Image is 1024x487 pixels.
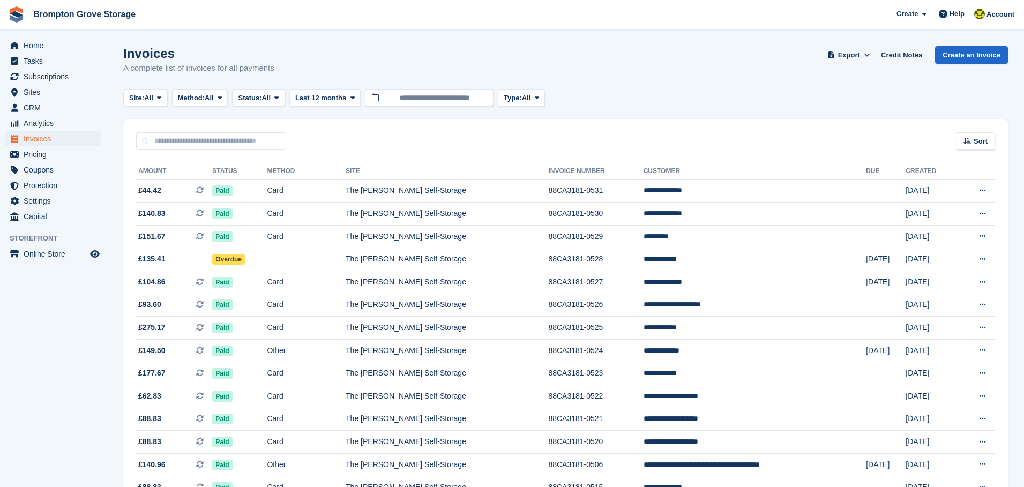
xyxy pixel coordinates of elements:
span: £140.96 [138,459,166,470]
span: Analytics [24,116,88,131]
th: Customer [644,163,866,180]
span: Create [896,9,918,19]
td: 88CA3181-0526 [548,294,643,317]
td: 88CA3181-0525 [548,317,643,340]
button: Last 12 months [289,89,361,107]
span: £151.67 [138,231,166,242]
span: Capital [24,209,88,224]
td: [DATE] [866,453,906,476]
button: Site: All [123,89,168,107]
td: The [PERSON_NAME] Self-Storage [346,431,548,454]
td: Other [267,339,346,362]
td: 88CA3181-0520 [548,431,643,454]
span: Home [24,38,88,53]
th: Amount [136,163,212,180]
a: Brompton Grove Storage [29,5,140,23]
td: [DATE] [906,317,957,340]
td: Card [267,271,346,294]
td: The [PERSON_NAME] Self-Storage [346,225,548,248]
td: 88CA3181-0521 [548,408,643,431]
span: Method: [178,93,205,103]
a: menu [5,147,101,162]
h1: Invoices [123,46,274,61]
a: Preview store [88,248,101,260]
td: 88CA3181-0529 [548,225,643,248]
span: Paid [212,231,232,242]
span: £275.17 [138,322,166,333]
span: Paid [212,391,232,402]
span: Paid [212,346,232,356]
button: Status: All [232,89,285,107]
span: Paid [212,299,232,310]
td: [DATE] [906,431,957,454]
span: £62.83 [138,391,161,402]
span: Protection [24,178,88,193]
th: Status [212,163,267,180]
td: The [PERSON_NAME] Self-Storage [346,203,548,226]
td: [DATE] [906,248,957,271]
span: Paid [212,185,232,196]
th: Invoice Number [548,163,643,180]
span: Tasks [24,54,88,69]
a: menu [5,85,101,100]
span: £93.60 [138,299,161,310]
td: [DATE] [906,225,957,248]
span: Sort [974,136,988,147]
td: 88CA3181-0506 [548,453,643,476]
td: [DATE] [906,271,957,294]
span: Paid [212,437,232,447]
span: Paid [212,460,232,470]
td: [DATE] [906,294,957,317]
span: Paid [212,368,232,379]
span: Storefront [10,233,107,244]
span: All [144,93,153,103]
a: menu [5,54,101,69]
a: menu [5,193,101,208]
span: Online Store [24,246,88,261]
td: Card [267,317,346,340]
td: [DATE] [906,362,957,385]
span: Paid [212,323,232,333]
a: menu [5,246,101,261]
td: 88CA3181-0528 [548,248,643,271]
a: menu [5,38,101,53]
span: All [262,93,271,103]
span: Status: [238,93,261,103]
span: £140.83 [138,208,166,219]
td: The [PERSON_NAME] Self-Storage [346,317,548,340]
td: [DATE] [866,339,906,362]
td: Other [267,453,346,476]
span: Overdue [212,254,245,265]
span: Paid [212,208,232,219]
a: menu [5,69,101,84]
td: Card [267,408,346,431]
span: Invoices [24,131,88,146]
button: Method: All [172,89,228,107]
a: Credit Notes [877,46,926,64]
span: £135.41 [138,253,166,265]
a: menu [5,116,101,131]
td: The [PERSON_NAME] Self-Storage [346,339,548,362]
a: menu [5,178,101,193]
button: Export [825,46,872,64]
th: Method [267,163,346,180]
td: The [PERSON_NAME] Self-Storage [346,362,548,385]
span: Type: [504,93,522,103]
td: The [PERSON_NAME] Self-Storage [346,385,548,408]
td: 88CA3181-0530 [548,203,643,226]
a: menu [5,209,101,224]
td: The [PERSON_NAME] Self-Storage [346,408,548,431]
td: [DATE] [906,408,957,431]
td: [DATE] [906,385,957,408]
td: 88CA3181-0531 [548,179,643,203]
td: [DATE] [906,453,957,476]
a: Create an Invoice [935,46,1008,64]
img: stora-icon-8386f47178a22dfd0bd8f6a31ec36ba5ce8667c1dd55bd0f319d3a0aa187defe.svg [9,6,25,23]
span: Export [838,50,860,61]
td: 88CA3181-0527 [548,271,643,294]
td: [DATE] [906,203,957,226]
td: Card [267,362,346,385]
span: £88.83 [138,413,161,424]
td: Card [267,179,346,203]
span: Help [950,9,965,19]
